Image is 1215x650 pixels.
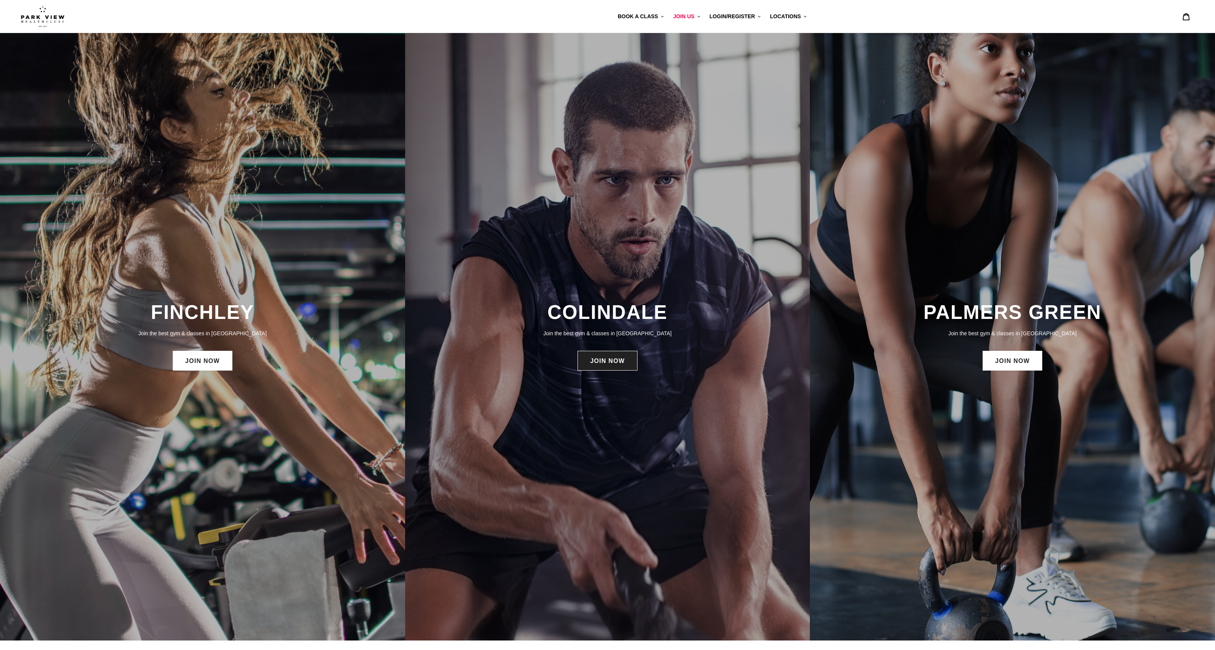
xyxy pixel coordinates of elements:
[766,11,811,22] button: LOCATIONS
[173,351,232,371] a: JOIN NOW: Finchley Membership
[817,329,1207,338] p: Join the best gym & classes in [GEOGRAPHIC_DATA]
[817,301,1207,324] h3: PALMERS GREEN
[673,13,694,19] span: JOIN US
[706,11,765,22] button: LOGIN/REGISTER
[578,351,637,371] a: JOIN NOW: Colindale Membership
[8,329,398,338] p: Join the best gym & classes in [GEOGRAPHIC_DATA]
[21,6,65,27] img: Park view health clubs is a gym near you.
[413,329,803,338] p: Join the best gym & classes in [GEOGRAPHIC_DATA]
[614,11,668,22] button: BOOK A CLASS
[413,301,803,324] h3: COLINDALE
[710,13,755,19] span: LOGIN/REGISTER
[618,13,658,19] span: BOOK A CLASS
[8,301,398,324] h3: FINCHLEY
[669,11,704,22] button: JOIN US
[770,13,801,19] span: LOCATIONS
[983,351,1042,371] a: JOIN NOW: Palmers Green Membership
